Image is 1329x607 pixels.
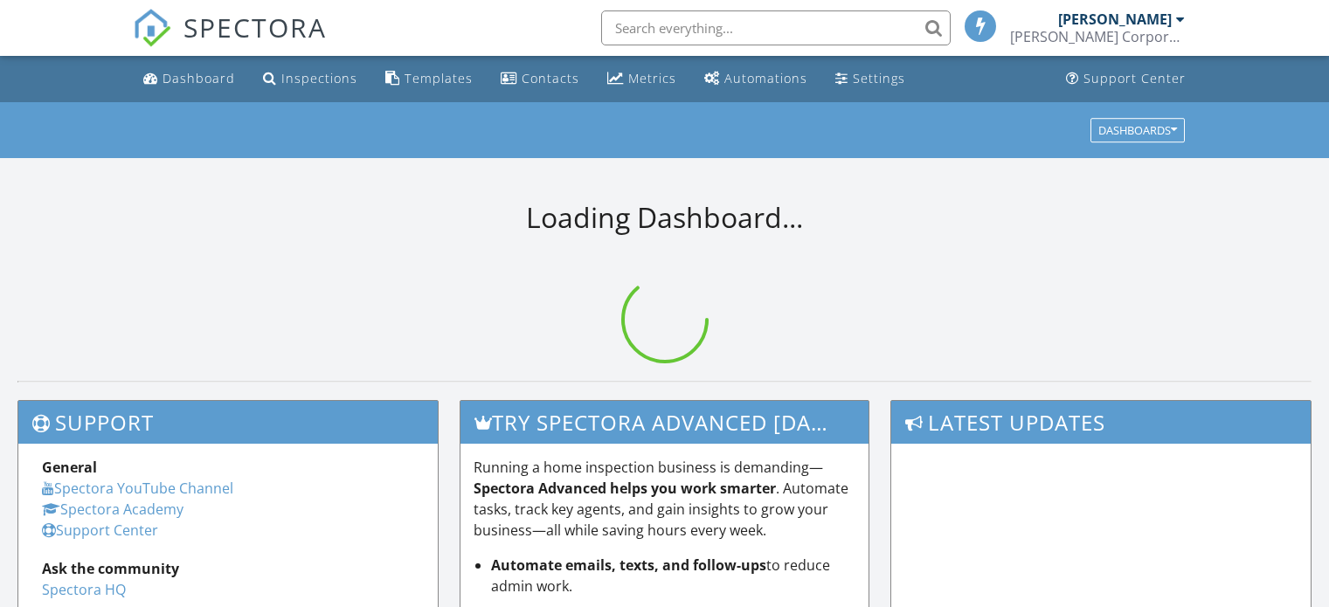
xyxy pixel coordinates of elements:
div: Ask the community [42,558,414,579]
div: Inspections [281,70,357,86]
a: Support Center [42,521,158,540]
a: Contacts [494,63,586,95]
a: Spectora Academy [42,500,183,519]
div: Automations [724,70,807,86]
div: Dashboards [1098,124,1177,136]
span: SPECTORA [183,9,327,45]
input: Search everything... [601,10,951,45]
img: The Best Home Inspection Software - Spectora [133,9,171,47]
a: Spectora HQ [42,580,126,599]
a: Templates [378,63,480,95]
a: Inspections [256,63,364,95]
p: Running a home inspection business is demanding— . Automate tasks, track key agents, and gain ins... [474,457,856,541]
a: Spectora YouTube Channel [42,479,233,498]
strong: Automate emails, texts, and follow-ups [491,555,766,575]
a: Dashboard [136,63,242,95]
a: Metrics [600,63,683,95]
h3: Try spectora advanced [DATE] [460,401,869,444]
a: Support Center [1059,63,1193,95]
a: SPECTORA [133,24,327,60]
div: Contacts [522,70,579,86]
strong: General [42,458,97,477]
div: Rumpke Corporate Facilities [1010,28,1185,45]
div: [PERSON_NAME] [1058,10,1172,28]
li: to reduce admin work. [491,555,856,597]
div: Settings [853,70,905,86]
strong: Spectora Advanced helps you work smarter [474,479,776,498]
a: Automations (Basic) [697,63,814,95]
h3: Latest Updates [891,401,1311,444]
button: Dashboards [1090,118,1185,142]
h3: Support [18,401,438,444]
div: Support Center [1083,70,1186,86]
a: Settings [828,63,912,95]
div: Templates [405,70,473,86]
div: Metrics [628,70,676,86]
div: Dashboard [163,70,235,86]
